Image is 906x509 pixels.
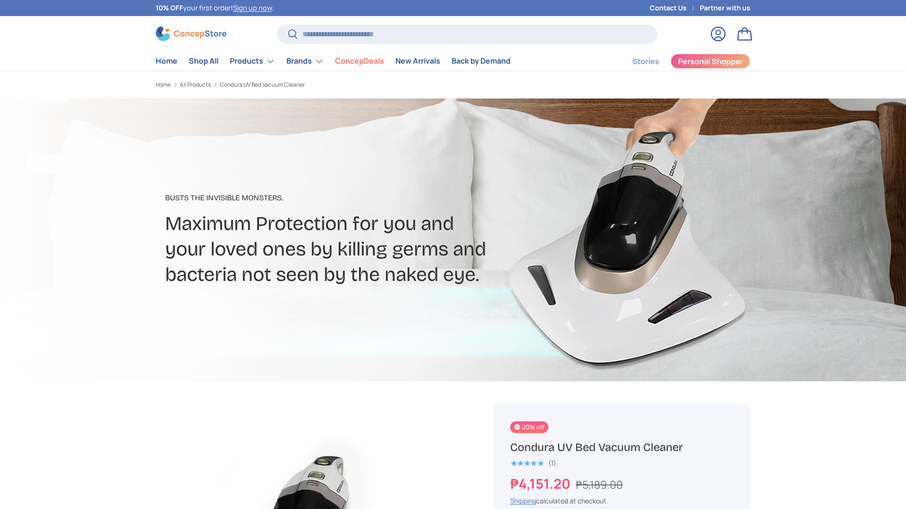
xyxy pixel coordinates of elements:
[156,26,226,41] img: ConcepStore
[224,52,281,71] summary: Products
[156,81,471,89] nav: Breadcrumbs
[510,457,556,468] a: 5.0 out of 5.0 stars (1)
[650,3,700,13] a: Contact Us
[678,57,743,65] span: Personal Shopper
[632,52,659,71] a: Stories
[156,52,511,71] nav: Primary
[700,3,750,13] a: Partner with us
[671,54,750,69] a: Personal Shopper
[165,211,528,287] h2: Maximum Protection for you and your loved ones by killing germs and bacteria not seen by the nake...
[510,496,734,506] div: calculated at checkout.
[548,460,556,467] div: (1)
[230,52,275,71] a: Products
[576,477,623,492] s: ₱5,189.00
[510,459,544,468] span: ★★★★★
[180,82,211,88] a: All Products
[156,3,183,12] strong: 10% OFF
[610,52,750,71] nav: Secondary
[452,52,511,70] a: Back by Demand
[156,52,177,70] a: Home
[233,3,272,12] a: Sign up now
[395,52,440,70] a: New Arrivals
[220,82,305,88] a: Condura UV Bed Vacuum Cleaner
[510,440,734,455] h1: Condura UV Bed Vacuum Cleaner
[189,52,218,70] a: Shop All
[165,192,528,204] p: Busts The Invisible Monsters​.
[156,82,171,88] a: Home
[286,52,324,71] a: Brands
[510,459,544,468] div: 5.0 out of 5.0 stars
[510,421,548,433] span: 20% off
[510,496,536,505] a: Shipping
[510,474,573,493] strong: ₱4,151.20
[335,52,384,70] a: ConcepDeals
[281,52,329,71] summary: Brands
[156,3,274,13] p: your first order! .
